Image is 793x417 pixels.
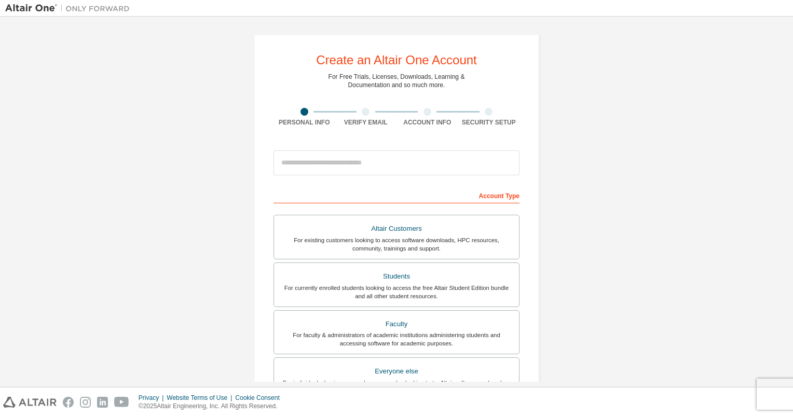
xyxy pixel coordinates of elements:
[458,118,520,127] div: Security Setup
[316,54,477,66] div: Create an Altair One Account
[280,236,513,253] div: For existing customers looking to access software downloads, HPC resources, community, trainings ...
[139,394,167,402] div: Privacy
[235,394,285,402] div: Cookie Consent
[97,397,108,408] img: linkedin.svg
[329,73,465,89] div: For Free Trials, Licenses, Downloads, Learning & Documentation and so much more.
[63,397,74,408] img: facebook.svg
[167,394,235,402] div: Website Terms of Use
[280,379,513,395] div: For individuals, businesses and everyone else looking to try Altair software and explore our prod...
[3,397,57,408] img: altair_logo.svg
[274,118,335,127] div: Personal Info
[280,317,513,331] div: Faculty
[274,187,519,203] div: Account Type
[80,397,91,408] img: instagram.svg
[335,118,397,127] div: Verify Email
[280,269,513,284] div: Students
[280,364,513,379] div: Everyone else
[5,3,135,13] img: Altair One
[280,331,513,347] div: For faculty & administrators of academic institutions administering students and accessing softwa...
[396,118,458,127] div: Account Info
[114,397,129,408] img: youtube.svg
[280,284,513,300] div: For currently enrolled students looking to access the free Altair Student Edition bundle and all ...
[280,221,513,236] div: Altair Customers
[139,402,286,411] p: © 2025 Altair Engineering, Inc. All Rights Reserved.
